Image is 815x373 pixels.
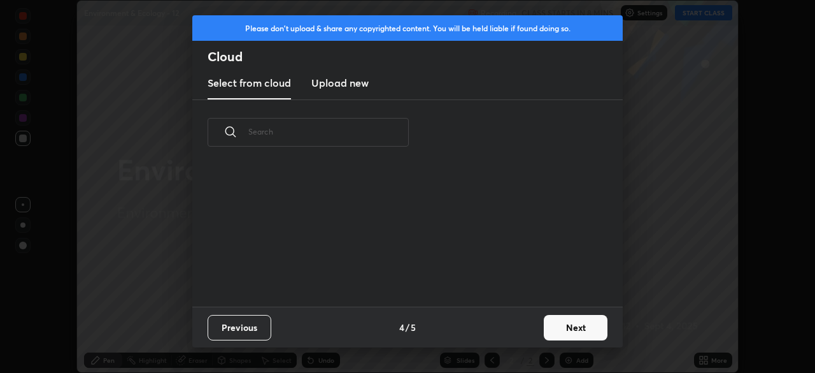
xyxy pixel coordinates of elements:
h4: 4 [399,321,404,334]
h3: Upload new [311,75,369,91]
button: Next [544,315,607,340]
input: Search [248,105,409,159]
div: Please don't upload & share any copyrighted content. You will be held liable if found doing so. [192,15,623,41]
h2: Cloud [208,48,623,65]
button: Previous [208,315,271,340]
h4: 5 [411,321,416,334]
h3: Select from cloud [208,75,291,91]
h4: / [406,321,409,334]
